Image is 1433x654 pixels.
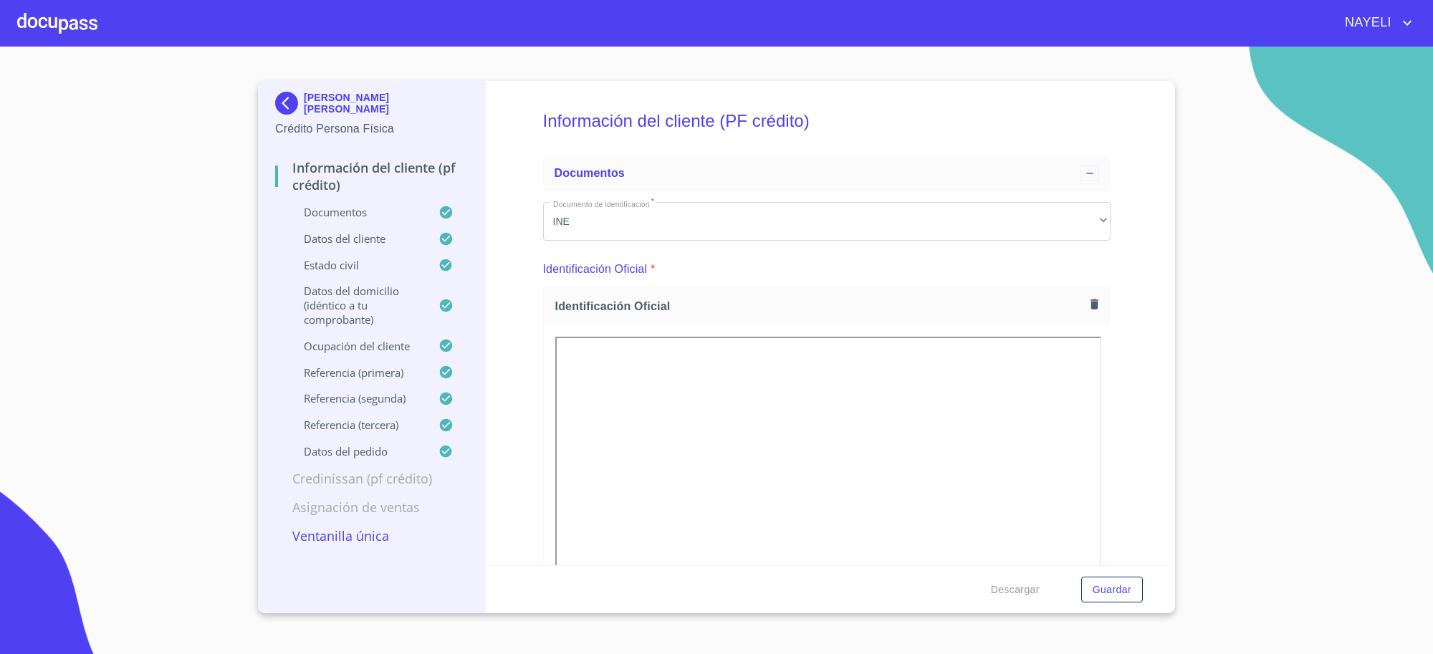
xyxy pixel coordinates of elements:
[543,92,1111,150] h5: Información del cliente (PF crédito)
[555,299,1085,314] span: Identificación Oficial
[555,167,625,179] span: Documentos
[275,499,468,516] p: Asignación de Ventas
[275,159,468,193] p: Información del cliente (PF crédito)
[275,527,468,544] p: Ventanilla única
[275,120,468,138] p: Crédito Persona Física
[275,284,438,327] p: Datos del domicilio (idéntico a tu comprobante)
[275,205,438,219] p: Documentos
[1093,581,1131,599] span: Guardar
[275,92,468,120] div: [PERSON_NAME] [PERSON_NAME]
[275,92,304,115] img: Docupass spot blue
[304,92,468,115] p: [PERSON_NAME] [PERSON_NAME]
[1334,11,1399,34] span: NAYELI
[543,202,1111,241] div: INE
[543,156,1111,191] div: Documentos
[275,339,438,353] p: Ocupación del Cliente
[991,581,1040,599] span: Descargar
[275,231,438,246] p: Datos del cliente
[1081,577,1143,603] button: Guardar
[275,444,438,458] p: Datos del pedido
[985,577,1045,603] button: Descargar
[1334,11,1416,34] button: account of current user
[275,258,438,272] p: Estado Civil
[275,418,438,432] p: Referencia (tercera)
[275,365,438,380] p: Referencia (primera)
[275,470,468,487] p: Credinissan (PF crédito)
[543,261,648,278] p: Identificación Oficial
[275,391,438,405] p: Referencia (segunda)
